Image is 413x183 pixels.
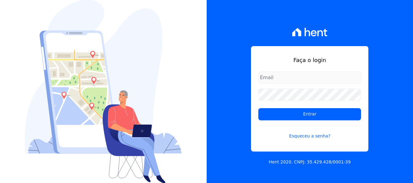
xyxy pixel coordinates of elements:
p: Hent 2020. CNPJ: 35.429.428/0001-39 [269,159,351,165]
a: Esqueceu a senha? [258,125,361,139]
h1: Faça o login [258,56,361,64]
input: Email [258,71,361,84]
input: Entrar [258,108,361,120]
